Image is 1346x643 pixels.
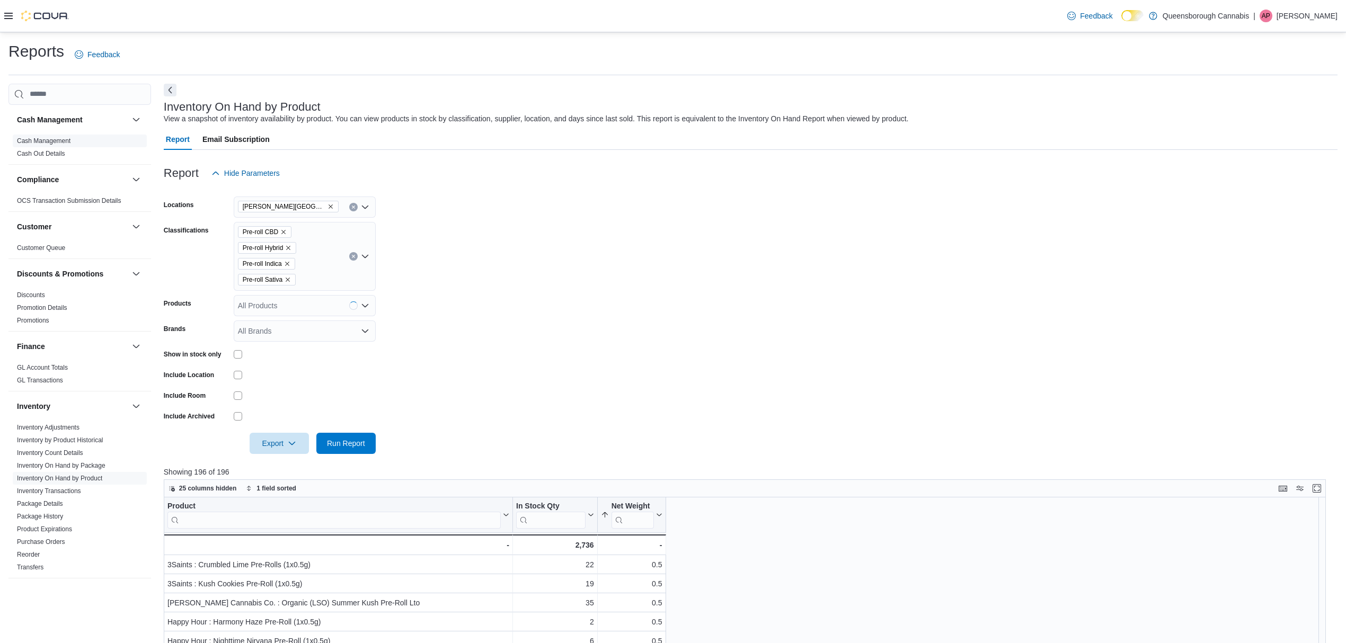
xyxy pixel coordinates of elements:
[17,114,128,125] button: Cash Management
[1080,11,1112,21] span: Feedback
[361,327,369,335] button: Open list of options
[8,41,64,62] h1: Reports
[167,501,501,511] div: Product
[164,299,191,308] label: Products
[87,49,120,60] span: Feedback
[167,539,509,551] div: -
[256,484,296,493] span: 1 field sorted
[17,197,121,204] a: OCS Transaction Submission Details
[516,539,594,551] div: 2,736
[516,577,594,590] div: 19
[164,101,321,113] h3: Inventory On Hand by Product
[207,163,284,184] button: Hide Parameters
[17,341,45,352] h3: Finance
[164,482,241,495] button: 25 columns hidden
[1063,5,1117,26] a: Feedback
[1262,10,1270,22] span: AP
[164,350,222,359] label: Show in stock only
[17,462,105,469] a: Inventory On Hand by Package
[167,501,509,528] button: Product
[17,538,65,546] a: Purchase Orders
[17,174,59,185] h3: Compliance
[167,596,509,609] div: [PERSON_NAME] Cannabis Co. : Organic (LSO) Summer Kush Pre-Roll Lto
[130,113,143,126] button: Cash Management
[17,316,49,325] span: Promotions
[1277,482,1289,495] button: Keyboard shortcuts
[17,512,63,521] span: Package History
[238,258,295,270] span: Pre-roll Indica
[516,501,586,528] div: In Stock Qty
[17,377,63,384] a: GL Transactions
[17,221,128,232] button: Customer
[8,421,151,578] div: Inventory
[238,226,291,238] span: Pre-roll CBD
[164,325,185,333] label: Brands
[17,269,103,279] h3: Discounts & Promotions
[17,149,65,158] span: Cash Out Details
[611,501,653,528] div: Net Weight
[17,475,102,482] a: Inventory On Hand by Product
[130,587,143,600] button: Loyalty
[202,129,270,150] span: Email Subscription
[1310,482,1323,495] button: Enter fullscreen
[17,500,63,507] a: Package Details
[238,242,297,254] span: Pre-roll Hybrid
[516,558,594,571] div: 22
[164,167,199,180] h3: Report
[164,201,194,209] label: Locations
[224,168,280,178] span: Hide Parameters
[130,340,143,353] button: Finance
[516,615,594,628] div: 2
[17,244,65,252] span: Customer Queue
[600,596,662,609] div: 0.5
[167,558,509,571] div: 3Saints : Crumbled Lime Pre-Rolls (1x0.5g)
[164,226,209,235] label: Classifications
[600,501,662,528] button: Net Weight
[242,482,300,495] button: 1 field sorted
[8,135,151,164] div: Cash Management
[256,433,303,454] span: Export
[8,289,151,331] div: Discounts & Promotions
[17,291,45,299] span: Discounts
[17,137,70,145] a: Cash Management
[179,484,237,493] span: 25 columns hidden
[164,391,206,400] label: Include Room
[164,84,176,96] button: Next
[316,433,376,454] button: Run Report
[1121,10,1144,21] input: Dark Mode
[17,341,128,352] button: Finance
[17,317,49,324] a: Promotions
[17,525,72,533] span: Product Expirations
[164,371,214,379] label: Include Location
[238,274,296,285] span: Pre-roll Sativa
[361,252,369,261] button: Open list of options
[17,114,83,125] h3: Cash Management
[17,424,79,431] a: Inventory Adjustments
[361,301,369,310] button: Open list of options
[167,577,509,590] div: 3Saints : Kush Cookies Pre-Roll (1x0.5g)
[164,412,215,421] label: Include Archived
[1260,10,1272,22] div: April Petrie
[17,513,63,520] a: Package History
[17,304,67,311] a: Promotion Details
[17,423,79,432] span: Inventory Adjustments
[17,551,40,558] a: Reorder
[1253,10,1255,22] p: |
[17,564,43,571] a: Transfers
[243,227,278,237] span: Pre-roll CBD
[285,245,291,251] button: Remove Pre-roll Hybrid from selection in this group
[243,258,282,269] span: Pre-roll Indica
[284,261,290,267] button: Remove Pre-roll Indica from selection in this group
[70,44,124,65] a: Feedback
[17,364,68,371] a: GL Account Totals
[17,474,102,483] span: Inventory On Hand by Product
[17,291,45,299] a: Discounts
[600,615,662,628] div: 0.5
[17,401,50,412] h3: Inventory
[611,501,653,511] div: Net Weight
[130,173,143,186] button: Compliance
